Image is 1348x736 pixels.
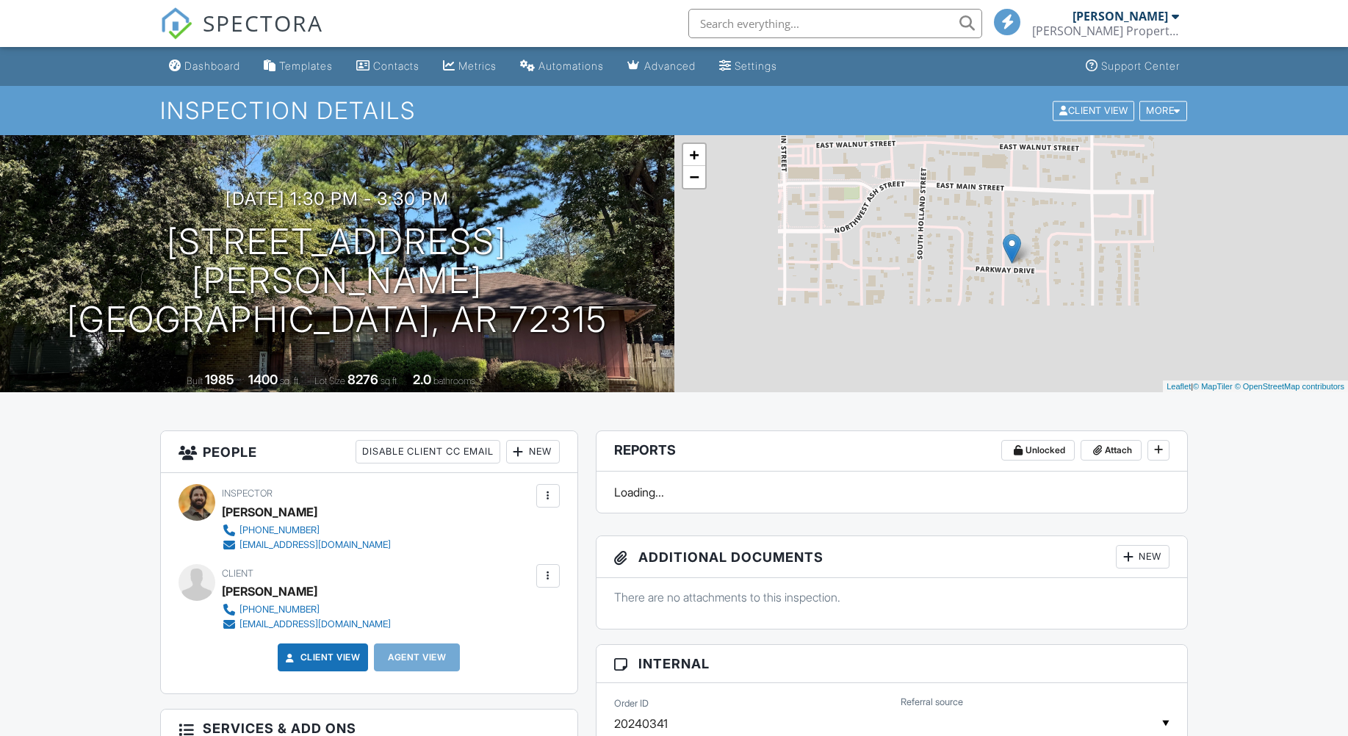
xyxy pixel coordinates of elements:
[506,440,560,463] div: New
[203,7,323,38] span: SPECTORA
[226,189,449,209] h3: [DATE] 1:30 pm - 3:30 pm
[1163,380,1348,393] div: |
[683,144,705,166] a: Zoom in
[222,523,391,538] a: [PHONE_NUMBER]
[160,7,192,40] img: The Best Home Inspection Software - Spectora
[614,697,649,710] label: Order ID
[184,59,240,72] div: Dashboard
[614,589,1170,605] p: There are no attachments to this inspection.
[433,375,475,386] span: bathrooms
[1051,104,1138,115] a: Client View
[596,536,1188,578] h3: Additional Documents
[644,59,696,72] div: Advanced
[160,20,323,51] a: SPECTORA
[1116,545,1169,569] div: New
[160,98,1189,123] h1: Inspection Details
[239,618,391,630] div: [EMAIL_ADDRESS][DOMAIN_NAME]
[279,59,333,72] div: Templates
[413,372,431,387] div: 2.0
[1032,24,1179,38] div: Baker Property Inspections LLC
[222,538,391,552] a: [EMAIL_ADDRESS][DOMAIN_NAME]
[222,501,317,523] div: [PERSON_NAME]
[1101,59,1180,72] div: Support Center
[458,59,497,72] div: Metrics
[356,440,500,463] div: Disable Client CC Email
[1167,382,1191,391] a: Leaflet
[280,375,300,386] span: sq. ft.
[222,617,391,632] a: [EMAIL_ADDRESS][DOMAIN_NAME]
[347,372,378,387] div: 8276
[1139,101,1187,120] div: More
[187,375,203,386] span: Built
[222,568,253,579] span: Client
[1080,53,1186,80] a: Support Center
[596,645,1188,683] h3: Internal
[222,488,273,499] span: Inspector
[621,53,702,80] a: Advanced
[222,580,317,602] div: [PERSON_NAME]
[283,650,361,665] a: Client View
[1235,382,1344,391] a: © OpenStreetMap contributors
[205,372,234,387] div: 1985
[222,602,391,617] a: [PHONE_NUMBER]
[437,53,502,80] a: Metrics
[901,696,963,709] label: Referral source
[683,166,705,188] a: Zoom out
[1053,101,1134,120] div: Client View
[163,53,246,80] a: Dashboard
[1193,382,1233,391] a: © MapTiler
[373,59,419,72] div: Contacts
[239,539,391,551] div: [EMAIL_ADDRESS][DOMAIN_NAME]
[24,223,651,339] h1: [STREET_ADDRESS][PERSON_NAME] [GEOGRAPHIC_DATA], AR 72315
[161,431,577,473] h3: People
[538,59,604,72] div: Automations
[248,372,278,387] div: 1400
[514,53,610,80] a: Automations (Basic)
[350,53,425,80] a: Contacts
[381,375,399,386] span: sq.ft.
[239,524,320,536] div: [PHONE_NUMBER]
[735,59,777,72] div: Settings
[688,9,982,38] input: Search everything...
[713,53,783,80] a: Settings
[258,53,339,80] a: Templates
[314,375,345,386] span: Lot Size
[1073,9,1168,24] div: [PERSON_NAME]
[239,604,320,616] div: [PHONE_NUMBER]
